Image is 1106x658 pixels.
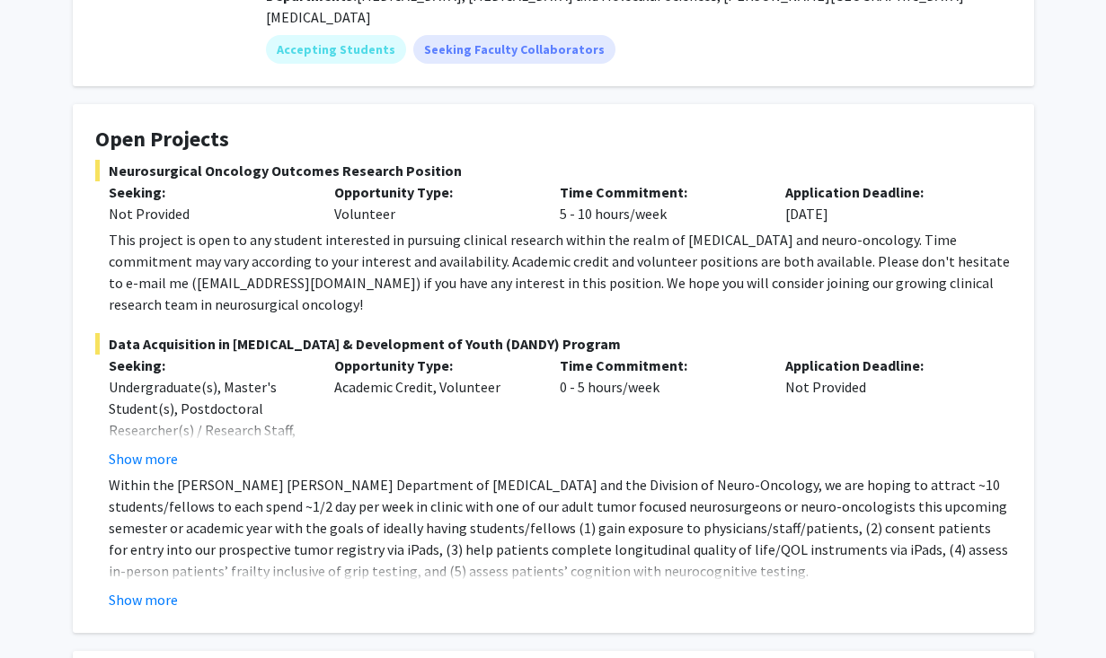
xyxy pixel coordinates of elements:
button: Show more [109,448,178,469]
p: Seeking: [109,181,307,203]
p: Time Commitment: [560,355,758,376]
p: Application Deadline: [785,181,984,203]
p: Application Deadline: [785,355,984,376]
div: Volunteer [321,181,546,224]
p: Within the [PERSON_NAME] [PERSON_NAME] Department of [MEDICAL_DATA] and the Division of Neuro-Onc... [109,474,1012,582]
div: 5 - 10 hours/week [546,181,772,224]
p: Opportunity Type: [334,181,533,203]
p: Time Commitment: [560,181,758,203]
div: This project is open to any student interested in pursuing clinical research within the realm of ... [109,229,1012,315]
span: Data Acquisition in [MEDICAL_DATA] & Development of Youth (DANDY) Program [95,333,1012,355]
div: [DATE] [772,181,997,224]
div: Not Provided [772,355,997,469]
div: Not Provided [109,203,307,224]
div: Academic Credit, Volunteer [321,355,546,469]
div: 0 - 5 hours/week [546,355,772,469]
iframe: Chat [13,577,76,645]
button: Show more [109,589,178,610]
span: Neurosurgical Oncology Outcomes Research Position [95,160,1012,181]
p: Opportunity Type: [334,355,533,376]
p: Seeking: [109,355,307,376]
mat-chip: Seeking Faculty Collaborators [413,35,615,64]
div: Undergraduate(s), Master's Student(s), Postdoctoral Researcher(s) / Research Staff, Medical Resid... [109,376,307,484]
mat-chip: Accepting Students [266,35,406,64]
h4: Open Projects [95,127,1012,153]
